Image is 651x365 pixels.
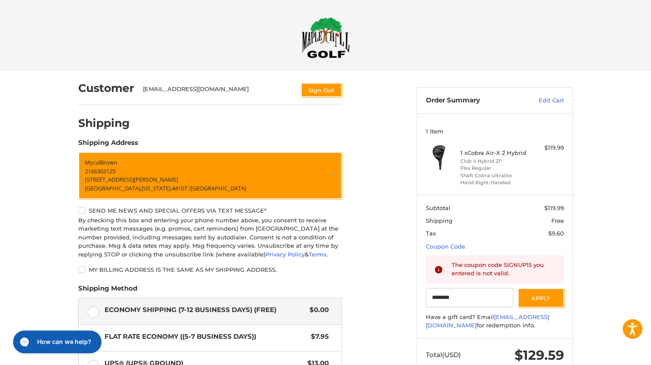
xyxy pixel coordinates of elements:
input: Gift Certificate or Coupon Code [426,288,514,308]
legend: Shipping Address [78,138,138,152]
a: Enter or select a different address [78,152,342,199]
span: [GEOGRAPHIC_DATA] [191,184,246,192]
li: Hand Right-Handed [460,179,527,186]
span: $119.99 [544,204,564,211]
img: Maple Hill Golf [302,17,350,58]
span: $7.95 [306,332,329,342]
label: My billing address is the same as my shipping address. [78,266,342,273]
span: [US_STATE], [142,184,172,192]
h4: 1 x Cobra Air-X 2 Hybrid [460,149,527,156]
h3: Order Summary [426,96,520,105]
span: $9.60 [548,230,564,237]
a: Coupon Code [426,243,465,250]
div: $119.99 [529,144,564,152]
label: Send me news and special offers via text message* [78,207,342,214]
span: Flat Rate Economy ((5-7 Business Days)) [104,332,307,342]
button: Sign Out [301,83,342,97]
legend: Shipping Method [78,284,137,298]
h2: Shipping [78,116,130,130]
li: Club 4 Hybrid 21° [460,158,527,165]
li: Shaft Cobra Ultralite [460,172,527,179]
div: Have a gift card? Email for redemption info. [426,313,564,330]
span: $0.00 [305,305,329,315]
button: Apply [518,288,564,308]
li: Flex Regular [460,165,527,172]
span: 2166303125 [85,167,115,175]
span: Economy Shipping (7-12 Business Days) (Free) [104,305,306,315]
span: 44107 / [172,184,191,192]
span: Mycal [85,158,100,166]
span: Shipping [426,217,453,224]
span: Brown [100,158,117,166]
div: [EMAIL_ADDRESS][DOMAIN_NAME] [143,85,292,97]
span: [GEOGRAPHIC_DATA], [85,184,142,192]
a: Terms [309,251,327,258]
h3: 1 Item [426,128,564,135]
div: The coupon code SIGNUP15 you entered is not valid. [452,261,556,278]
span: $129.59 [515,347,564,363]
span: Total (USD) [426,351,461,359]
span: Tax [426,230,436,237]
div: By checking this box and entering your phone number above, you consent to receive marketing text ... [78,216,342,259]
iframe: Gorgias live chat messenger [9,327,104,356]
a: Edit Cart [520,96,564,105]
iframe: Google Customer Reviews [579,341,651,365]
a: Privacy Policy [265,251,305,258]
span: [STREET_ADDRESS][PERSON_NAME] [85,175,178,183]
span: Free [551,217,564,224]
span: Subtotal [426,204,450,211]
h2: Customer [78,81,134,95]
